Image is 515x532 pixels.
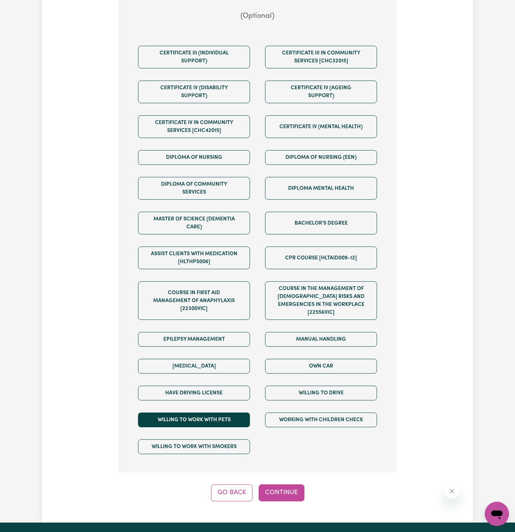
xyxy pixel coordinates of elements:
[265,332,377,347] button: Manual Handling
[485,502,509,526] iframe: Button to launch messaging window
[138,281,250,320] button: Course in First Aid Management of Anaphylaxis [22300VIC]
[138,81,250,103] button: Certificate IV (Disability Support)
[265,177,377,200] button: Diploma Mental Health
[130,11,385,22] p: (Optional)
[265,247,377,269] button: CPR Course [HLTAID009-12]
[138,439,250,454] button: Willing to work with smokers
[5,5,46,11] span: Need any help?
[138,332,250,347] button: Epilepsy Management
[265,359,377,374] button: Own Car
[265,281,377,320] button: Course in the Management of [DEMOGRAPHIC_DATA] Risks and Emergencies in the Workplace [22556VIC]
[265,81,377,103] button: Certificate IV (Ageing Support)
[265,150,377,165] button: Diploma of Nursing (EEN)
[138,212,250,234] button: Master of Science (Dementia Care)
[265,115,377,138] button: Certificate IV (Mental Health)
[211,484,253,501] button: Go Back
[138,177,250,200] button: Diploma of Community Services
[259,484,304,501] button: Continue
[138,413,250,427] button: Willing to work with pets
[265,46,377,68] button: Certificate III in Community Services [CHC32015]
[138,46,250,68] button: Certificate III (Individual Support)
[265,212,377,234] button: Bachelor's Degree
[444,484,459,499] iframe: Close message
[265,413,377,427] button: Working with Children Check
[138,115,250,138] button: Certificate IV in Community Services [CHC42015]
[138,247,250,269] button: Assist clients with medication [HLTHPS006]
[138,386,250,400] button: Have driving license
[265,386,377,400] button: Willing to drive
[138,150,250,165] button: Diploma of Nursing
[138,359,250,374] button: [MEDICAL_DATA]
